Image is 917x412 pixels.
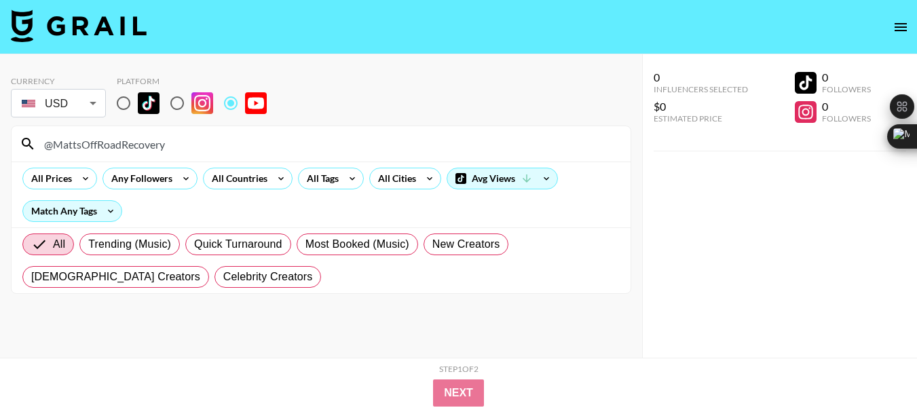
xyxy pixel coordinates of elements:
span: [DEMOGRAPHIC_DATA] Creators [31,269,200,285]
img: YouTube [245,92,267,114]
div: Influencers Selected [654,84,748,94]
div: All Countries [204,168,270,189]
div: Followers [822,113,871,124]
div: Estimated Price [654,113,748,124]
div: Platform [117,76,278,86]
div: Followers [822,84,871,94]
span: Celebrity Creators [223,269,313,285]
img: Instagram [191,92,213,114]
img: Grail Talent [11,10,147,42]
div: Step 1 of 2 [439,364,479,374]
div: Currency [11,76,106,86]
span: New Creators [432,236,500,252]
button: open drawer [887,14,914,41]
div: USD [14,92,103,115]
div: All Tags [299,168,341,189]
div: All Cities [370,168,419,189]
div: 0 [822,100,871,113]
iframe: Drift Widget Chat Controller [849,344,901,396]
div: Avg Views [447,168,557,189]
div: Any Followers [103,168,175,189]
div: 0 [654,71,748,84]
input: Search by User Name [36,133,622,155]
div: All Prices [23,168,75,189]
button: Next [433,379,484,407]
span: Most Booked (Music) [305,236,409,252]
div: $0 [654,100,748,113]
span: Quick Turnaround [194,236,282,252]
div: Match Any Tags [23,201,121,221]
span: Trending (Music) [88,236,171,252]
span: All [53,236,65,252]
img: TikTok [138,92,160,114]
div: 0 [822,71,871,84]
